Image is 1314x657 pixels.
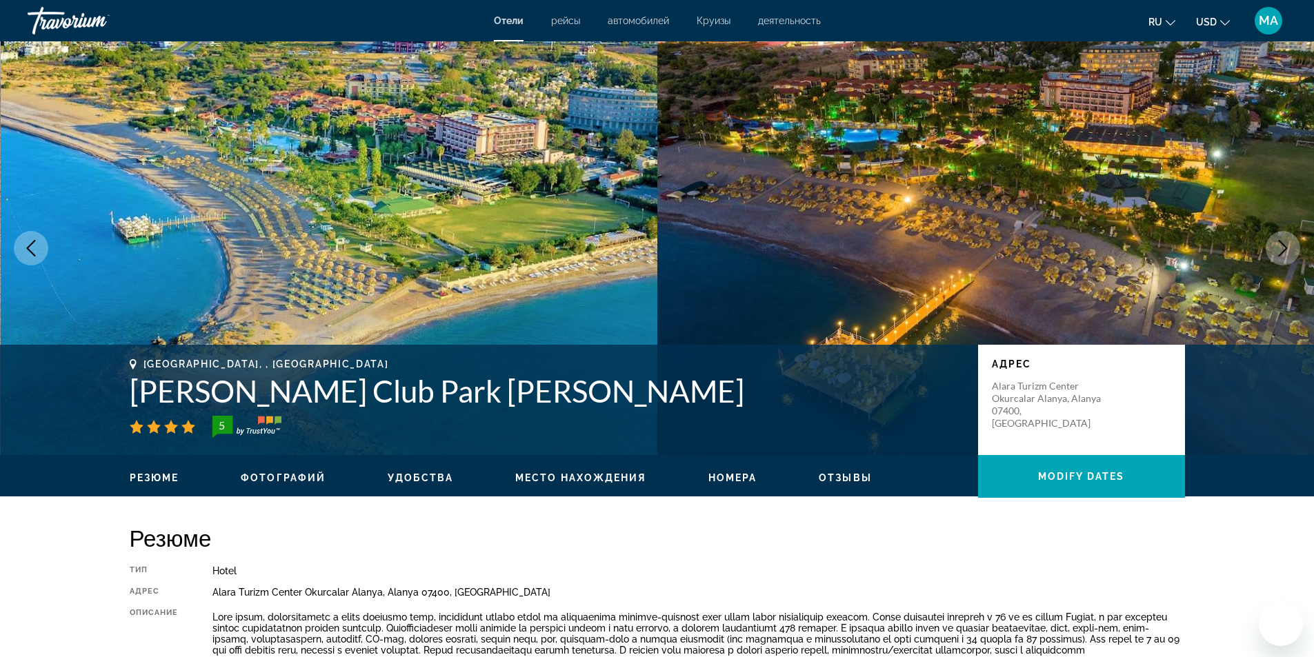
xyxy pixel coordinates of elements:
button: Номера [708,472,757,484]
button: Резюме [130,472,179,484]
a: Travorium [28,3,166,39]
button: Удобства [388,472,453,484]
a: Отели [494,15,524,26]
span: Резюме [130,472,179,483]
span: Modify Dates [1038,471,1124,482]
span: Удобства [388,472,453,483]
span: Место нахождения [515,472,646,483]
a: рейсы [551,15,580,26]
p: адрес [992,358,1171,370]
span: Фотографий [241,472,326,483]
span: [GEOGRAPHIC_DATA], , [GEOGRAPHIC_DATA] [143,358,389,370]
span: Отзывы [819,472,872,483]
span: MA [1259,14,1278,28]
span: ru [1148,17,1162,28]
div: Тип [130,565,179,576]
button: Отзывы [819,472,872,484]
h1: [PERSON_NAME] Club Park [PERSON_NAME] [130,373,964,409]
p: Alara Turizm Center Okurcalar Alanya, Alanya 07400, [GEOGRAPHIC_DATA] [992,380,1102,429]
a: деятельность [758,15,821,26]
div: адрес [130,587,179,598]
button: User Menu [1251,6,1286,35]
a: автомобилей [608,15,669,26]
h2: Резюме [130,524,1185,552]
div: 5 [208,417,236,434]
div: Alara Turizm Center Okurcalar Alanya, Alanya 07400, [GEOGRAPHIC_DATA] [212,587,1184,598]
button: Change currency [1196,12,1230,32]
button: Previous image [14,231,48,265]
button: Change language [1148,12,1175,32]
span: Номера [708,472,757,483]
button: Место нахождения [515,472,646,484]
button: Next image [1266,231,1300,265]
span: USD [1196,17,1217,28]
button: Modify Dates [978,455,1185,498]
div: Hotel [212,565,1184,576]
iframe: Кнопка запуска окна обмена сообщениями [1259,602,1303,646]
button: Фотографий [241,472,326,484]
a: Круизы [697,15,730,26]
img: TrustYou guest rating badge [212,416,281,438]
